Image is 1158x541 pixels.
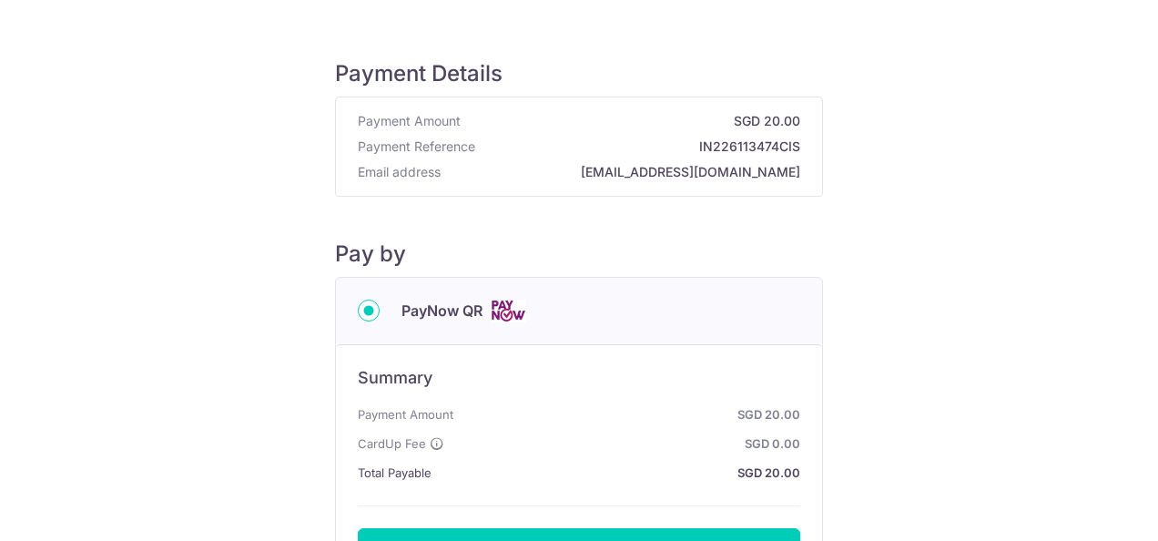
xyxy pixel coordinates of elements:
span: Total Payable [358,462,432,484]
strong: IN226113474CIS [482,138,800,156]
div: PayNow QR Cards logo [358,300,800,322]
img: Cards logo [490,300,526,322]
span: CardUp Fee [358,433,426,454]
span: Payment Reference [358,138,475,156]
strong: SGD 20.00 [439,462,800,484]
span: Payment Amount [358,403,453,425]
span: Email address [358,163,441,181]
h6: Summary [358,367,800,389]
h5: Pay by [335,240,823,268]
strong: SGD 20.00 [461,403,800,425]
strong: SGD 0.00 [452,433,800,454]
span: Payment Amount [358,112,461,130]
h5: Payment Details [335,60,823,87]
strong: SGD 20.00 [468,112,800,130]
strong: [EMAIL_ADDRESS][DOMAIN_NAME] [448,163,800,181]
span: PayNow QR [401,300,482,322]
